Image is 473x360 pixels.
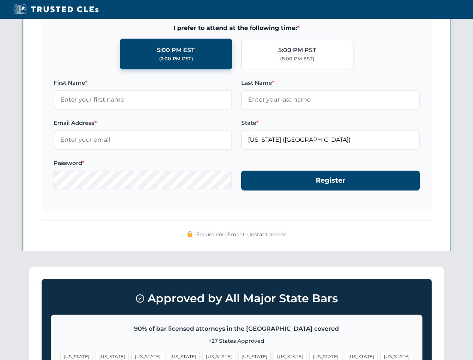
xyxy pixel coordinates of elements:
[60,337,413,345] p: +27 States Approved
[241,118,420,127] label: State
[54,130,232,149] input: Enter your email
[278,45,316,55] div: 5:00 PM PST
[60,324,413,334] p: 90% of bar licensed attorneys in the [GEOGRAPHIC_DATA] covered
[159,55,193,63] div: (2:00 PM PST)
[54,118,232,127] label: Email Address
[51,288,422,309] h3: Approved by All Major State Bars
[11,4,101,15] img: Trusted CLEs
[241,130,420,149] input: Florida (FL)
[54,78,232,87] label: First Name
[241,90,420,109] input: Enter your last name
[54,159,232,168] label: Password
[54,90,232,109] input: Enter your first name
[187,231,193,237] img: 🔒
[241,78,420,87] label: Last Name
[157,45,195,55] div: 5:00 PM EST
[196,230,286,238] span: Secure enrollment • Instant access
[54,23,420,33] span: I prefer to attend at the following time:
[241,171,420,190] button: Register
[280,55,314,63] div: (8:00 PM EST)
